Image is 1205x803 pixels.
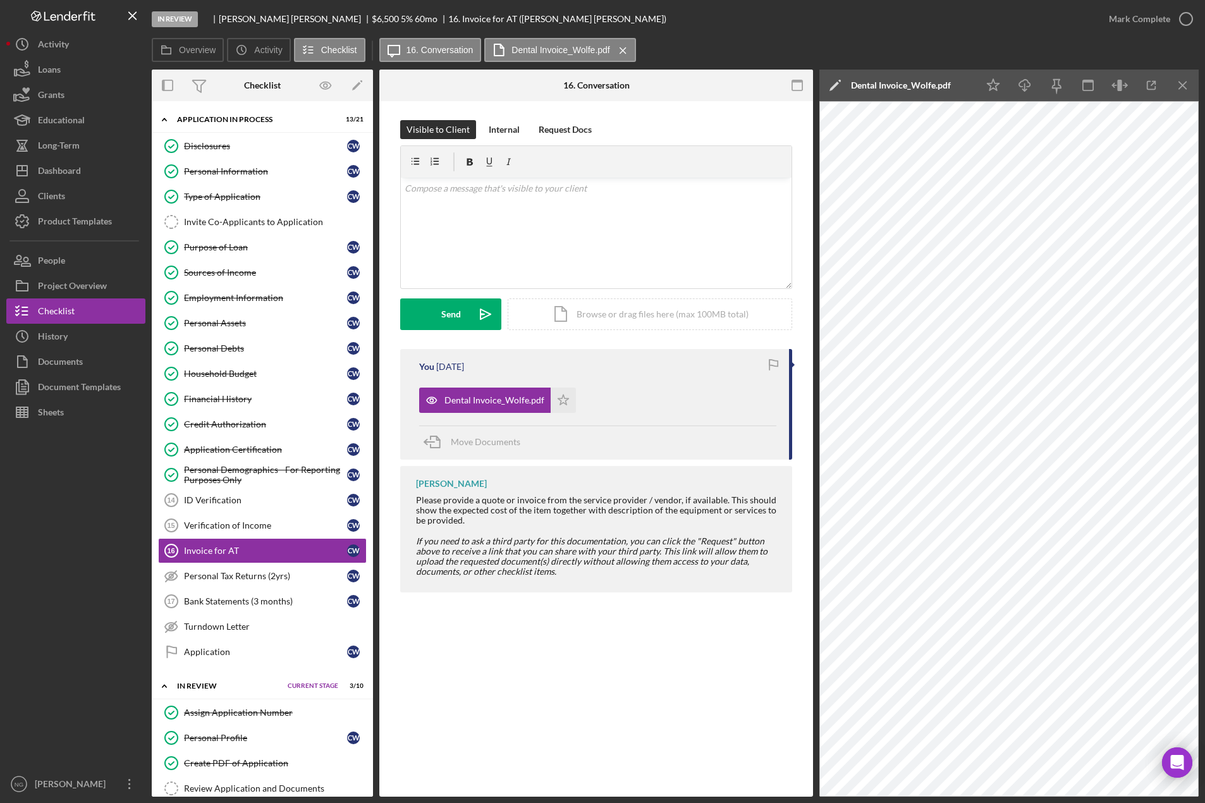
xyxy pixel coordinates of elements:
div: Long-Term [38,133,80,161]
a: Personal Demographics - For Reporting Purposes OnlyCW [158,462,367,487]
button: Overview [152,38,224,62]
text: NG [15,781,23,788]
div: Open Intercom Messenger [1162,747,1192,778]
a: Personal InformationCW [158,159,367,184]
button: History [6,324,145,349]
div: C W [347,165,360,178]
div: Internal [489,120,520,139]
div: ​ [416,536,780,577]
button: Activity [6,32,145,57]
div: Personal Debts [184,343,347,353]
a: Personal DebtsCW [158,336,367,361]
div: C W [347,266,360,279]
em: If you need to ask a third party for this documentation, you can click the "Request" button above... [416,536,768,577]
div: In Review [177,682,281,690]
div: People [38,248,65,276]
div: Dashboard [38,158,81,187]
div: Product Templates [38,209,112,237]
div: Sources of Income [184,267,347,278]
div: Personal Assets [184,318,347,328]
a: Turndown Letter [158,614,367,639]
button: Send [400,298,501,330]
button: Activity [227,38,290,62]
div: Activity [38,32,69,60]
div: 16. Conversation [563,80,630,90]
div: Application [184,647,347,657]
label: Dental Invoice_Wolfe.pdf [511,45,609,55]
a: Invite Co-Applicants to Application [158,209,367,235]
div: C W [347,519,360,532]
div: C W [347,140,360,152]
div: 3 / 10 [341,682,364,690]
button: Educational [6,107,145,133]
div: 5 % [401,14,413,24]
button: Request Docs [532,120,598,139]
a: Household BudgetCW [158,361,367,386]
a: Purpose of LoanCW [158,235,367,260]
a: Type of ApplicationCW [158,184,367,209]
div: Financial History [184,394,347,404]
div: [PERSON_NAME] [32,771,114,800]
div: Loans [38,57,61,85]
div: Purpose of Loan [184,242,347,252]
button: People [6,248,145,273]
a: 16Invoice for ATCW [158,538,367,563]
a: Create PDF of Application [158,751,367,776]
div: Please provide a quote or invoice from the service provider / vendor, if available. This should s... [416,495,780,525]
tspan: 17 [167,598,174,605]
div: C W [347,241,360,254]
a: Employment InformationCW [158,285,367,310]
a: Personal Tax Returns (2yrs)CW [158,563,367,589]
button: Dental Invoice_Wolfe.pdf [419,388,576,413]
div: Send [441,298,461,330]
a: Grants [6,82,145,107]
button: Visible to Client [400,120,476,139]
a: Long-Term [6,133,145,158]
a: Review Application and Documents [158,776,367,801]
div: C W [347,443,360,456]
div: Personal Demographics - For Reporting Purposes Only [184,465,347,485]
div: C W [347,469,360,481]
div: 60 mo [415,14,437,24]
div: C W [347,393,360,405]
div: Personal Profile [184,733,347,743]
a: Credit AuthorizationCW [158,412,367,437]
div: History [38,324,68,352]
div: Sheets [38,400,64,428]
tspan: 14 [167,496,175,504]
div: Credit Authorization [184,419,347,429]
div: C W [347,291,360,304]
div: Personal Information [184,166,347,176]
a: Dashboard [6,158,145,183]
div: Request Docs [539,120,592,139]
div: 13 / 21 [341,116,364,123]
div: Educational [38,107,85,136]
button: Product Templates [6,209,145,234]
div: Dental Invoice_Wolfe.pdf [444,395,544,405]
a: Clients [6,183,145,209]
div: Checklist [38,298,75,327]
div: C W [347,595,360,608]
div: Mark Complete [1109,6,1170,32]
a: ApplicationCW [158,639,367,665]
div: Bank Statements (3 months) [184,596,347,606]
span: Move Documents [451,436,520,447]
button: Loans [6,57,145,82]
div: C W [347,544,360,557]
div: C W [347,367,360,380]
div: C W [347,418,360,431]
div: Turndown Letter [184,622,366,632]
div: Review Application and Documents [184,783,366,794]
a: Documents [6,349,145,374]
div: C W [347,732,360,744]
div: Employment Information [184,293,347,303]
div: C W [347,190,360,203]
div: Personal Tax Returns (2yrs) [184,571,347,581]
a: Project Overview [6,273,145,298]
div: Document Templates [38,374,121,403]
a: 15Verification of IncomeCW [158,513,367,538]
